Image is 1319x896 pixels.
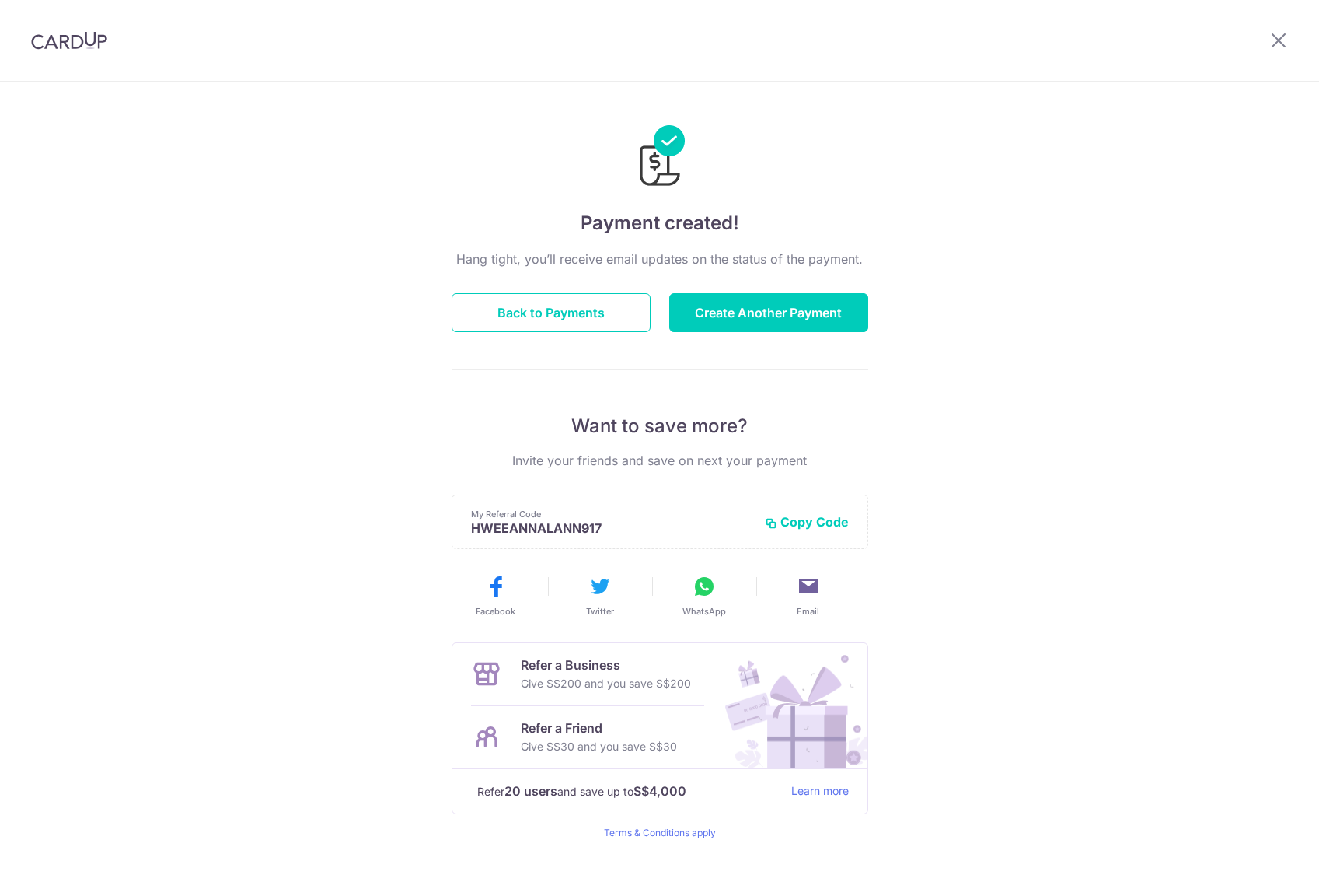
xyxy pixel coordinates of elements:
button: WhatsApp [658,574,750,618]
p: My Referral Code [471,508,752,520]
p: Hang tight, you’ll receive email updates on the status of the payment. [452,250,868,268]
span: Twitter [586,605,614,618]
span: Facebook [476,605,515,618]
button: Facebook [450,574,542,618]
p: HWEEANNALANN917 [471,520,752,536]
button: Back to Payments [452,293,651,332]
img: Payments [635,125,685,191]
p: Give S$30 and you save S$30 [521,737,677,756]
strong: S$4,000 [633,782,686,800]
button: Create Another Payment [669,293,868,332]
button: Twitter [554,574,646,618]
span: Email [797,605,819,618]
a: Terms & Conditions apply [604,827,716,838]
button: Copy Code [765,514,849,530]
strong: 20 users [504,782,557,800]
img: Refer [710,643,867,768]
img: CardUp [31,31,107,50]
h4: Payment created! [452,209,868,237]
span: WhatsApp [682,605,726,618]
p: Refer a Friend [521,719,677,737]
p: Want to save more? [452,414,868,439]
a: Learn more [791,782,849,801]
p: Refer and save up to [477,782,779,801]
p: Invite your friends and save on next your payment [452,451,868,470]
p: Give S$200 and you save S$200 [521,674,691,693]
button: Email [762,574,854,618]
p: Refer a Business [521,656,691,674]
